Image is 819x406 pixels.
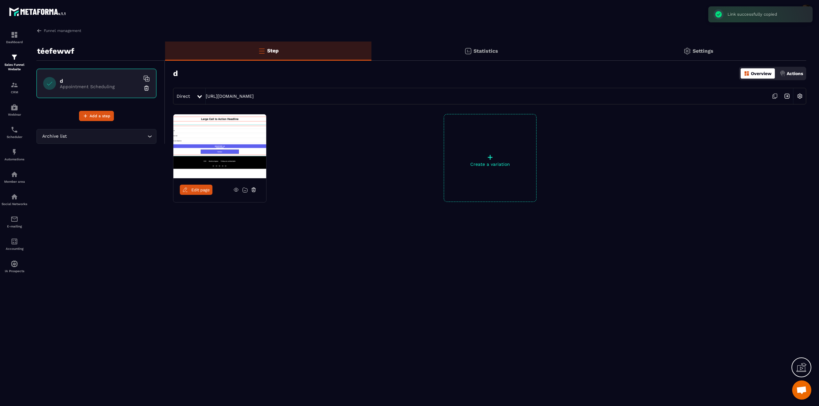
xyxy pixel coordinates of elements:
img: scheduler [11,126,18,134]
img: stats.20deebd0.svg [464,47,472,55]
p: Step [267,48,279,54]
img: formation [11,53,18,61]
img: image [173,114,266,178]
p: IA Prospects [2,269,27,273]
p: Appointment Scheduling [60,84,140,89]
p: Actions [787,71,803,76]
p: Scheduler [2,135,27,139]
a: formationformationSales Funnel Website [2,49,27,76]
p: Settings [693,48,713,54]
img: email [11,215,18,223]
img: social-network [11,193,18,201]
p: Member area [2,180,27,183]
button: Add a step [79,111,114,121]
span: Archive list [41,133,68,140]
a: emailemailE-mailing [2,211,27,233]
p: Dashboard [2,40,27,44]
div: Search for option [36,129,156,144]
p: + [444,153,536,162]
a: [URL][DOMAIN_NAME] [206,94,254,99]
p: Create a variation [444,162,536,167]
img: automations [11,148,18,156]
img: accountant [11,238,18,245]
span: Direct [177,94,190,99]
img: automations [11,260,18,268]
p: Sales Funnel Website [2,63,27,72]
p: CRM [2,90,27,94]
img: dashboard-orange.40269519.svg [744,71,750,76]
p: E-mailing [2,225,27,228]
h3: d [173,69,178,78]
a: schedulerschedulerScheduler [2,121,27,143]
span: Add a step [90,113,110,119]
img: setting-gr.5f69749f.svg [683,47,691,55]
input: Search for option [68,133,146,140]
img: arrow [36,28,42,34]
p: Webinar [2,113,27,116]
p: Automations [2,157,27,161]
img: setting-w.858f3a88.svg [794,90,806,102]
img: arrow-next.bcc2205e.svg [781,90,793,102]
p: Overview [751,71,772,76]
img: logo [9,6,67,17]
a: automationsautomationsWebinar [2,99,27,121]
p: Accounting [2,247,27,250]
a: formationformationDashboard [2,26,27,49]
img: bars-o.4a397970.svg [258,47,266,55]
img: actions.d6e523a2.png [780,71,785,76]
a: Edit page [180,185,212,195]
img: formation [11,81,18,89]
a: accountantaccountantAccounting [2,233,27,255]
a: automationsautomationsMember area [2,166,27,188]
a: automationsautomationsAutomations [2,143,27,166]
img: trash [143,85,150,91]
span: Edit page [191,188,210,192]
p: téefewwf [37,45,74,57]
img: automations [11,103,18,111]
div: Open chat [792,380,811,400]
p: Statistics [473,48,498,54]
a: formationformationCRM [2,76,27,99]
h6: d [60,78,140,84]
img: automations [11,171,18,178]
a: Funnel management [36,28,81,34]
p: Social Networks [2,202,27,206]
img: formation [11,31,18,39]
a: social-networksocial-networkSocial Networks [2,188,27,211]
